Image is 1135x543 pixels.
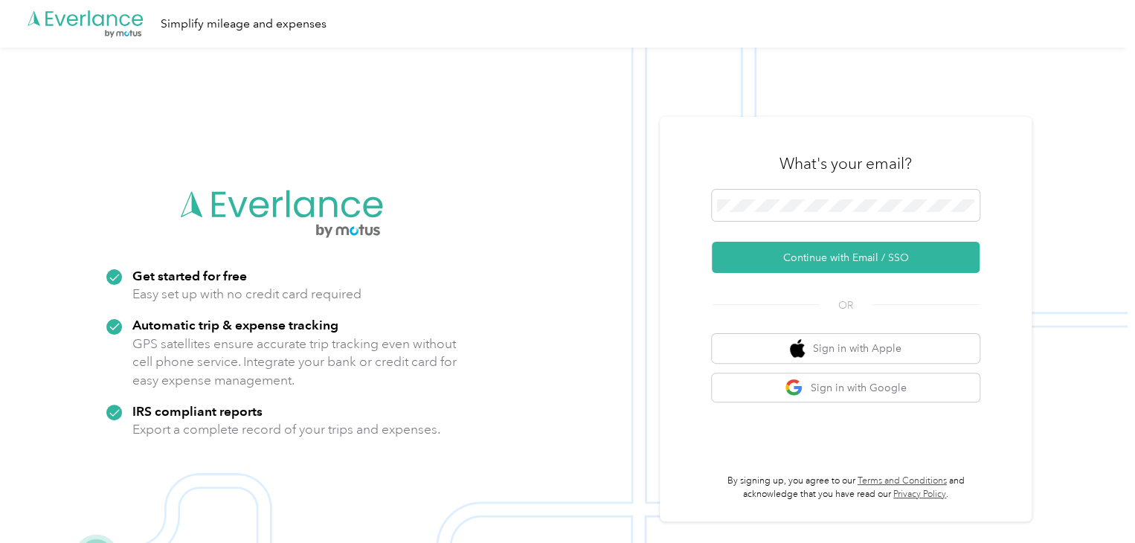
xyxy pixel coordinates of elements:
[712,242,980,273] button: Continue with Email / SSO
[132,403,263,419] strong: IRS compliant reports
[712,475,980,501] p: By signing up, you agree to our and acknowledge that you have read our .
[820,298,872,313] span: OR
[779,153,912,174] h3: What's your email?
[132,420,440,439] p: Export a complete record of your trips and expenses.
[712,373,980,402] button: google logoSign in with Google
[132,335,457,390] p: GPS satellites ensure accurate trip tracking even without cell phone service. Integrate your bank...
[132,285,361,303] p: Easy set up with no credit card required
[858,475,947,486] a: Terms and Conditions
[161,15,327,33] div: Simplify mileage and expenses
[132,268,247,283] strong: Get started for free
[893,489,946,500] a: Privacy Policy
[132,317,338,332] strong: Automatic trip & expense tracking
[785,379,803,397] img: google logo
[790,339,805,358] img: apple logo
[712,334,980,363] button: apple logoSign in with Apple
